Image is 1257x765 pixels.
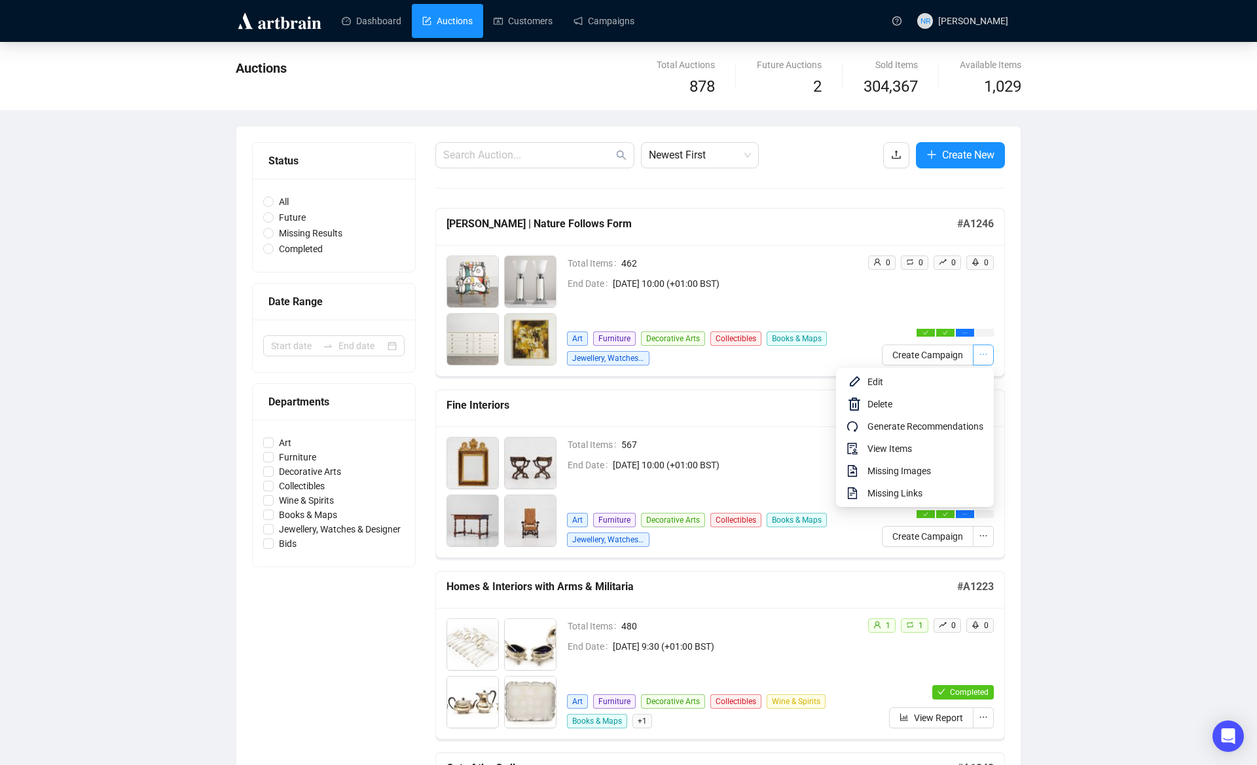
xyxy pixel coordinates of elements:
div: Future Auctions [757,58,822,72]
div: Open Intercom Messenger [1212,720,1244,752]
span: Furniture [593,513,636,527]
span: retweet [906,258,914,266]
a: Fine Interiors#A1224Total Items567End Date[DATE] 10:00 (+01:00 BST)ArtFurnitureDecorative ArtsCol... [435,390,1005,558]
span: check [923,512,928,517]
span: rise [939,258,947,266]
span: user [873,258,881,266]
span: swap-right [323,341,333,351]
span: 0 [886,258,890,267]
span: Total Items [568,619,621,633]
span: Future [274,210,311,225]
div: Date Range [268,293,399,310]
span: End Date [568,639,613,654]
span: [PERSON_NAME] [938,16,1008,26]
h5: [PERSON_NAME] | Nature Follows Form [446,216,957,232]
span: Completed [950,688,989,697]
span: bar-chart [900,713,909,722]
span: [DATE] 10:00 (+01:00 BST) [613,458,857,472]
span: rise [939,621,947,629]
span: Generate Recommendations [867,419,983,434]
span: Newest First [649,143,751,168]
img: 1_1.jpg [447,619,498,670]
span: 0 [984,621,989,630]
a: Customers [494,4,553,38]
span: ellipsis [962,330,968,335]
a: Auctions [422,4,473,38]
span: Decorative Arts [641,694,705,709]
button: Create Campaign [882,345,974,365]
span: Total Items [568,438,621,452]
span: 0 [951,258,956,267]
span: Books & Maps [767,513,827,527]
span: 2 [813,77,822,96]
span: 1 [919,621,923,630]
div: Sold Items [864,58,918,72]
span: [DATE] 10:00 (+01:00 BST) [613,276,857,291]
span: 0 [951,621,956,630]
span: rocket [972,621,979,629]
img: 3_1.jpg [447,495,498,546]
img: svg+xml;base64,PHN2ZyB4bWxucz0iaHR0cDovL3d3dy53My5vcmcvMjAwMC9zdmciIHhtbG5zOnhsaW5rPSJodHRwOi8vd3... [847,396,862,412]
span: Total Items [568,256,621,271]
span: upload [891,149,902,160]
span: 462 [621,256,857,271]
span: 304,367 [864,75,918,100]
span: Bids [274,536,302,551]
span: [DATE] 9:30 (+01:00 BST) [613,639,857,654]
span: Delete [867,397,983,411]
span: Wine & Spirits [274,493,339,508]
div: Status [268,153,399,169]
span: audit [847,441,862,457]
span: 1 [886,621,890,630]
img: 4_1.jpg [447,677,498,728]
img: 4_1.jpg [505,495,556,546]
a: [PERSON_NAME] | Nature Follows Form#A1246Total Items462End Date[DATE] 10:00 (+01:00 BST)ArtFurnit... [435,208,1005,377]
span: Books & Maps [567,714,627,728]
span: ellipsis [979,531,988,540]
a: Homes & Interiors with Arms & Militaria#A1223Total Items480End Date[DATE] 9:30 (+01:00 BST)ArtFur... [435,571,1005,739]
span: Furniture [593,694,636,709]
span: End Date [568,458,613,472]
span: ellipsis [979,713,988,722]
span: Wine & Spirits [767,694,826,709]
img: 2_1.jpg [505,619,556,670]
img: 5_1.jpg [505,677,556,728]
span: Completed [274,242,328,256]
span: Books & Maps [274,508,342,522]
span: check [943,512,948,517]
span: 0 [919,258,923,267]
span: Create New [942,147,994,163]
span: rocket [972,258,979,266]
input: Start date [271,339,318,353]
span: retweet [906,621,914,629]
button: Create New [916,142,1005,168]
img: 4_1.jpg [505,314,556,365]
h5: # A1223 [957,579,994,595]
span: Edit [867,375,983,389]
span: check [938,688,945,696]
span: plus [926,149,937,160]
span: Art [567,513,588,527]
span: Collectibles [710,331,761,346]
span: check [943,330,948,335]
span: user [873,621,881,629]
span: Create Campaign [892,348,963,362]
img: logo [236,10,323,31]
h5: # A1246 [957,216,994,232]
span: Art [567,694,588,709]
span: 878 [689,77,715,96]
span: question-circle [892,16,902,26]
img: svg+xml;base64,PHN2ZyB4bWxucz0iaHR0cDovL3d3dy53My5vcmcvMjAwMC9zdmciIHhtbG5zOnhsaW5rPSJodHRwOi8vd3... [847,374,862,390]
span: Furniture [274,450,321,464]
div: Available Items [960,58,1021,72]
span: file-image [847,463,862,479]
span: Collectibles [274,479,330,493]
span: 480 [621,619,857,633]
span: End Date [568,276,613,291]
span: Collectibles [710,513,761,527]
span: check [923,330,928,335]
span: redo [847,419,862,434]
span: ellipsis [979,350,988,359]
span: Auctions [236,60,287,76]
span: Art [274,436,297,450]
